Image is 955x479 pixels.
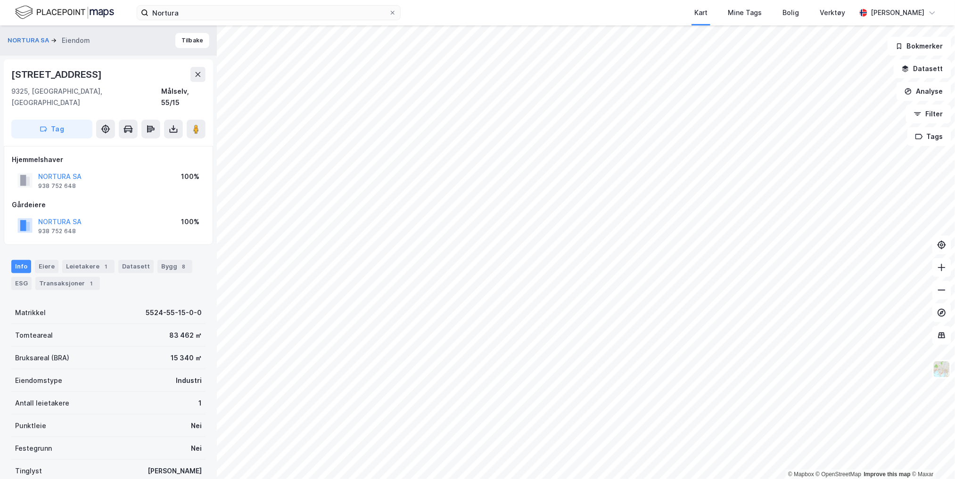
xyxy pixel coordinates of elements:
div: Målselv, 55/15 [161,86,206,108]
a: Improve this map [864,471,911,478]
div: Festegrunn [15,443,52,454]
div: ESG [11,277,32,290]
div: Bolig [783,7,799,18]
a: Mapbox [788,471,814,478]
div: 1 [87,279,96,288]
div: Verktøy [820,7,846,18]
div: Matrikkel [15,307,46,318]
div: 83 462 ㎡ [169,330,202,341]
div: Tinglyst [15,465,42,477]
div: 938 752 648 [38,227,76,235]
div: [STREET_ADDRESS] [11,67,104,82]
button: Datasett [894,59,951,78]
div: 1 [101,262,111,271]
div: Tomteareal [15,330,53,341]
div: Transaksjoner [35,277,100,290]
button: Bokmerker [888,37,951,56]
div: [PERSON_NAME] [871,7,925,18]
div: Mine Tags [728,7,762,18]
div: 938 752 648 [38,182,76,190]
input: Søk på adresse, matrikkel, gårdeiere, leietakere eller personer [148,6,389,20]
iframe: Chat Widget [908,434,955,479]
div: Eiendom [62,35,90,46]
button: Tilbake [175,33,209,48]
img: logo.f888ab2527a4732fd821a326f86c7f29.svg [15,4,114,21]
div: 8 [179,262,189,271]
div: Hjemmelshaver [12,154,205,165]
div: [PERSON_NAME] [148,465,202,477]
div: Gårdeiere [12,199,205,211]
div: 100% [181,171,199,182]
div: Nei [191,443,202,454]
div: 15 340 ㎡ [171,352,202,364]
div: Eiendomstype [15,375,62,386]
div: Kart [694,7,708,18]
div: Industri [176,375,202,386]
div: Antall leietakere [15,398,69,409]
button: Tags [907,127,951,146]
div: 1 [198,398,202,409]
button: Tag [11,120,92,138]
button: Analyse [897,82,951,101]
div: Punktleie [15,420,46,431]
button: Filter [906,105,951,123]
button: NORTURA SA [8,36,51,45]
div: Nei [191,420,202,431]
div: 9325, [GEOGRAPHIC_DATA], [GEOGRAPHIC_DATA] [11,86,161,108]
div: Bygg [157,260,192,273]
div: 100% [181,216,199,227]
div: Bruksareal (BRA) [15,352,69,364]
div: 5524-55-15-0-0 [146,307,202,318]
img: Z [933,360,951,378]
div: Leietakere [62,260,115,273]
a: OpenStreetMap [816,471,862,478]
div: Info [11,260,31,273]
div: Eiere [35,260,58,273]
div: Datasett [118,260,154,273]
